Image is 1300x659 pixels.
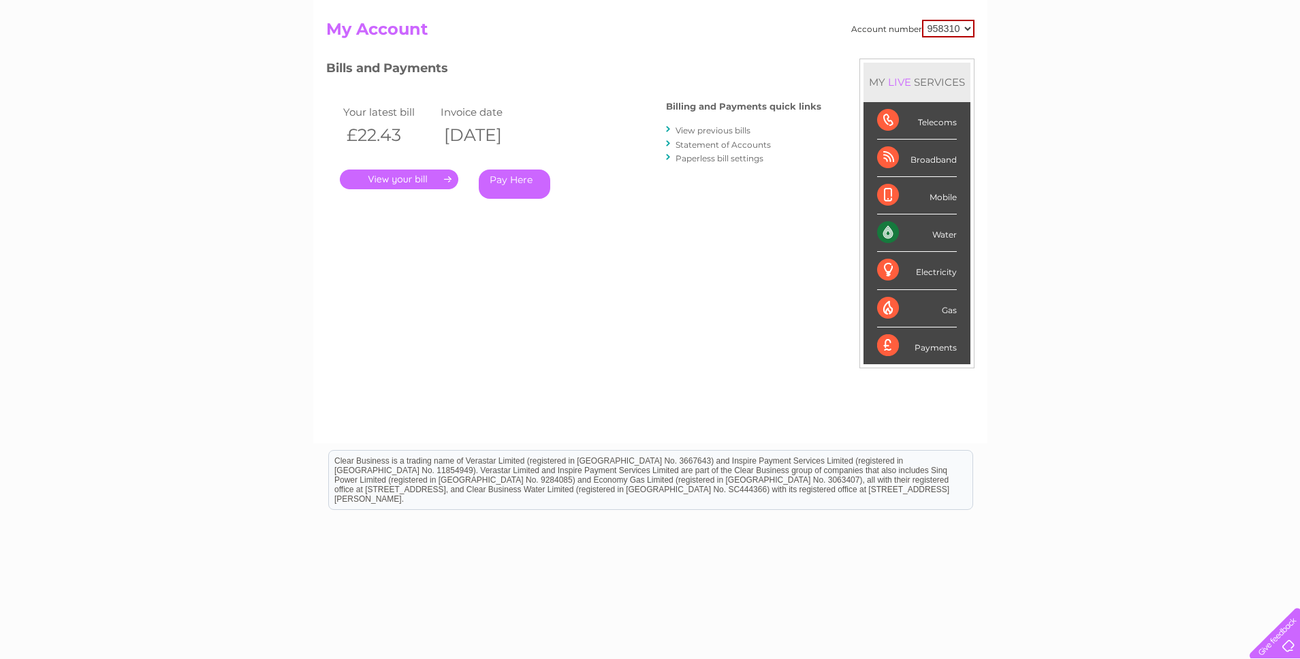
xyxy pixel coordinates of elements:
[1043,7,1137,24] a: 0333 014 3131
[1132,58,1173,68] a: Telecoms
[329,7,972,66] div: Clear Business is a trading name of Verastar Limited (registered in [GEOGRAPHIC_DATA] No. 3667643...
[885,76,914,89] div: LIVE
[326,20,974,46] h2: My Account
[877,102,957,140] div: Telecoms
[851,20,974,37] div: Account number
[1094,58,1124,68] a: Energy
[676,153,763,163] a: Paperless bill settings
[437,121,535,149] th: [DATE]
[877,214,957,252] div: Water
[877,327,957,364] div: Payments
[1182,58,1201,68] a: Blog
[863,63,970,101] div: MY SERVICES
[877,177,957,214] div: Mobile
[340,170,458,189] a: .
[676,140,771,150] a: Statement of Accounts
[676,125,750,135] a: View previous bills
[1060,58,1086,68] a: Water
[326,59,821,82] h3: Bills and Payments
[1255,58,1287,68] a: Log out
[479,170,550,199] a: Pay Here
[46,35,115,77] img: logo.png
[340,103,438,121] td: Your latest bill
[877,290,957,327] div: Gas
[877,252,957,289] div: Electricity
[340,121,438,149] th: £22.43
[877,140,957,177] div: Broadband
[437,103,535,121] td: Invoice date
[666,101,821,112] h4: Billing and Payments quick links
[1209,58,1243,68] a: Contact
